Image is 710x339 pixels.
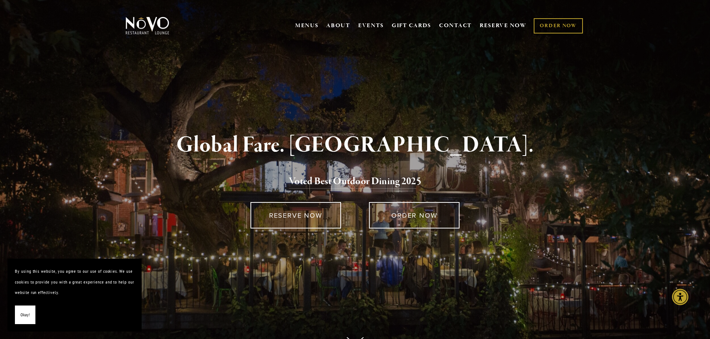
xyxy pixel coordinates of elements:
[250,202,341,228] a: RESERVE NOW
[20,310,30,320] span: Okay!
[124,16,171,35] img: Novo Restaurant &amp; Lounge
[358,22,384,29] a: EVENTS
[439,19,472,33] a: CONTACT
[7,259,142,332] section: Cookie banner
[672,289,688,305] div: Accessibility Menu
[480,19,527,33] a: RESERVE NOW
[534,18,583,33] a: ORDER NOW
[176,131,534,159] strong: Global Fare. [GEOGRAPHIC_DATA].
[15,266,134,298] p: By using this website, you agree to our use of cookies. We use cookies to provide you with a grea...
[289,175,416,189] a: Voted Best Outdoor Dining 202
[15,306,35,324] button: Okay!
[138,174,572,189] h2: 5
[369,202,460,228] a: ORDER NOW
[326,22,350,29] a: ABOUT
[295,22,319,29] a: MENUS
[392,19,431,33] a: GIFT CARDS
